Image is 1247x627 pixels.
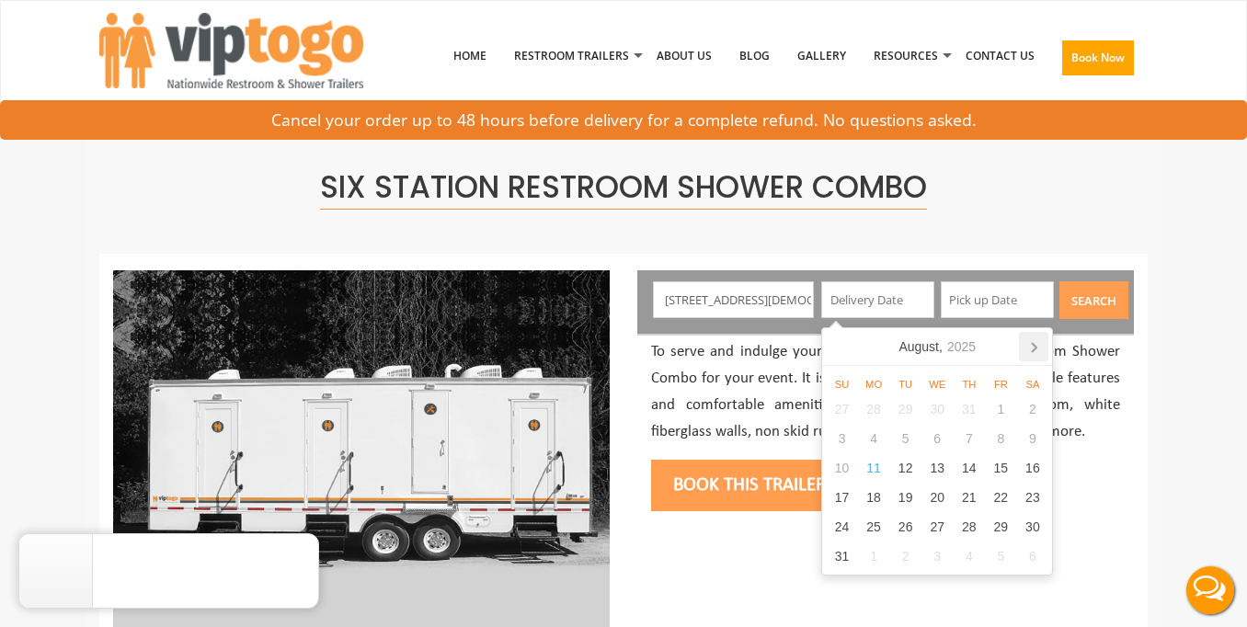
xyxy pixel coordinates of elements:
[858,394,890,424] div: 28
[826,541,858,571] div: 31
[858,541,890,571] div: 1
[954,541,986,571] div: 4
[826,512,858,541] div: 24
[954,483,986,512] div: 21
[889,394,921,424] div: 29
[1062,40,1134,75] button: Book Now
[858,377,890,392] div: Mo
[1048,8,1148,115] a: Book Now
[921,512,954,541] div: 27
[858,424,890,453] div: 4
[889,512,921,541] div: 26
[985,453,1017,483] div: 15
[860,8,952,104] a: Resources
[651,460,848,511] button: Book this trailer
[440,8,500,104] a: Home
[889,377,921,392] div: Tu
[985,483,1017,512] div: 22
[1173,553,1247,627] button: Live Chat
[954,424,986,453] div: 7
[826,377,858,392] div: Su
[921,394,954,424] div: 30
[826,424,858,453] div: 3
[954,394,986,424] div: 31
[1017,541,1049,571] div: 6
[1059,281,1128,319] button: Search
[941,281,1054,318] input: Pick up Date
[889,541,921,571] div: 2
[651,339,1120,446] p: To serve and indulge your guests offer this 6 station Restroom Shower Combo for your event. It is...
[826,394,858,424] div: 27
[858,453,890,483] div: 11
[985,394,1017,424] div: 1
[889,424,921,453] div: 5
[889,483,921,512] div: 19
[985,541,1017,571] div: 5
[99,13,363,88] img: VIPTOGO
[921,424,954,453] div: 6
[985,424,1017,453] div: 8
[826,483,858,512] div: 17
[954,453,986,483] div: 14
[1017,424,1049,453] div: 9
[1017,453,1049,483] div: 16
[891,332,983,361] div: August,
[954,512,986,541] div: 28
[954,377,986,392] div: Th
[858,512,890,541] div: 25
[784,8,860,104] a: Gallery
[921,377,954,392] div: We
[643,8,726,104] a: About Us
[921,453,954,483] div: 13
[889,453,921,483] div: 12
[921,483,954,512] div: 20
[947,337,976,356] i: 2025
[1017,394,1049,424] div: 2
[1017,483,1049,512] div: 23
[1017,512,1049,541] div: 30
[726,8,784,104] a: Blog
[826,453,858,483] div: 10
[500,8,643,104] a: Restroom Trailers
[985,377,1017,392] div: Fr
[985,512,1017,541] div: 29
[821,281,934,318] input: Delivery Date
[921,541,954,571] div: 3
[858,483,890,512] div: 18
[320,165,927,210] span: Six Station Restroom Shower Combo
[952,8,1048,104] a: Contact Us
[1017,377,1049,392] div: Sa
[653,281,815,318] input: Enter your Address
